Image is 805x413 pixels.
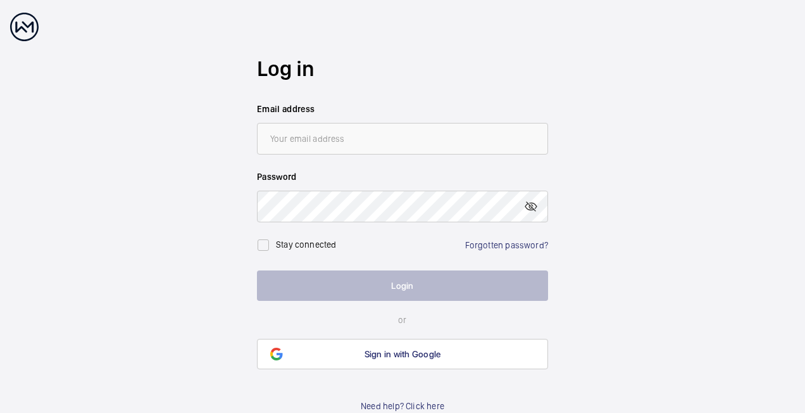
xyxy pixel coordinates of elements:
p: or [257,314,548,326]
a: Forgotten password? [465,240,548,250]
label: Stay connected [276,239,337,250]
h2: Log in [257,54,548,84]
span: Sign in with Google [365,349,441,359]
label: Password [257,170,548,183]
input: Your email address [257,123,548,155]
label: Email address [257,103,548,115]
button: Login [257,270,548,301]
a: Need help? Click here [361,400,444,412]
